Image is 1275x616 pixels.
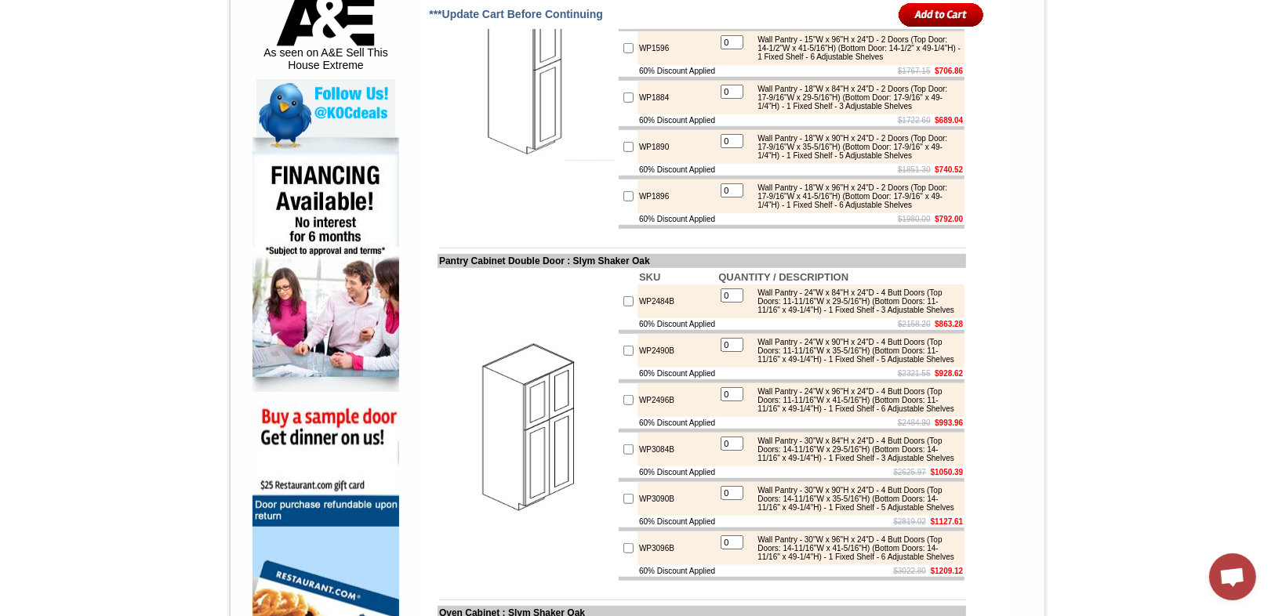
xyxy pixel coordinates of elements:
s: $1980.00 [898,215,931,223]
img: spacer.gif [267,44,269,45]
s: $2625.97 [893,468,926,476]
a: Price Sheet View in PDF Format [18,2,127,16]
td: 60% Discount Applied [637,565,717,577]
img: spacer.gif [133,44,135,45]
div: Wall Pantry - 30"W x 90"H x 24"D - 4 Butt Doors (Top Doors: 14-11/16"W x 35-5/16"H) (Bottom Doors... [750,486,961,512]
div: Wall Pantry - 15"W x 96"H x 24"D - 2 Doors (Top Door: 14-1/2"W x 41-5/16"H) (Bottom Door: 14-1/2"... [750,35,961,61]
b: Price Sheet View in PDF Format [18,6,127,15]
b: $1050.39 [931,468,964,476]
b: $863.28 [935,320,963,328]
td: [PERSON_NAME] White Shaker [135,71,183,89]
td: WP1896 [637,179,717,213]
td: 60% Discount Applied [637,466,717,478]
td: 60% Discount Applied [637,114,717,126]
s: $2819.02 [893,517,926,526]
img: spacer.gif [182,44,184,45]
img: spacer.gif [82,44,85,45]
td: [PERSON_NAME] Yellow Walnut [85,71,133,89]
img: spacer.gif [224,44,227,45]
s: $2158.20 [898,320,931,328]
td: WP2496B [637,383,717,417]
td: WP1884 [637,81,717,114]
s: $1851.30 [898,165,931,174]
div: Wall Pantry - 18"W x 84"H x 24"D - 2 Doors (Top Door: 17-9/16"W x 29-5/16"H) (Bottom Door: 17-9/1... [750,85,961,111]
b: $928.62 [935,369,963,378]
b: $792.00 [935,215,963,223]
td: WP2490B [637,334,717,368]
td: WP1596 [637,31,717,65]
td: Beachwood Oak Shaker [227,71,267,89]
s: $1767.15 [898,67,931,75]
div: Wall Pantry - 18"W x 90"H x 24"D - 2 Doors (Top Door: 17-9/16"W x 35-5/16"H) (Bottom Door: 17-9/1... [750,134,961,160]
td: 60% Discount Applied [637,65,717,77]
s: $3022.80 [893,567,926,575]
div: Wall Pantry - 24"W x 96"H x 24"D - 4 Butt Doors (Top Doors: 11-11/16"W x 41-5/16"H) (Bottom Doors... [750,387,961,413]
s: $1722.60 [898,116,931,125]
td: WP3084B [637,433,717,466]
td: 60% Discount Applied [637,318,717,330]
td: 60% Discount Applied [637,417,717,429]
b: $993.96 [935,419,963,427]
td: Alabaster Shaker [42,71,82,87]
span: ***Update Cart Before Continuing [429,8,603,20]
img: Pantry Cabinet Double Door [439,337,616,513]
b: $1127.61 [931,517,964,526]
div: Wall Pantry - 30"W x 84"H x 24"D - 4 Butt Doors (Top Doors: 14-11/16"W x 29-5/16"H) (Bottom Doors... [750,437,961,462]
img: pdf.png [2,4,15,16]
b: $706.86 [935,67,963,75]
div: Wall Pantry - 24"W x 90"H x 24"D - 4 Butt Doors (Top Doors: 11-11/16"W x 35-5/16"H) (Bottom Doors... [750,338,961,364]
td: Bellmonte Maple [269,71,309,87]
b: SKU [639,271,660,283]
div: Wall Pantry - 18"W x 96"H x 24"D - 2 Doors (Top Door: 17-9/16"W x 41-5/16"H) (Bottom Door: 17-9/1... [750,183,961,209]
div: Wall Pantry - 30"W x 96"H x 24"D - 4 Butt Doors (Top Doors: 14-11/16"W x 41-5/16"H) (Bottom Doors... [750,535,961,561]
td: WP2484B [637,284,717,318]
s: $2321.55 [898,369,931,378]
b: $689.04 [935,116,963,125]
td: 60% Discount Applied [637,368,717,379]
td: 60% Discount Applied [637,164,717,176]
img: spacer.gif [40,44,42,45]
div: Wall Pantry - 24"W x 84"H x 24"D - 4 Butt Doors (Top Doors: 11-11/16"W x 29-5/16"H) (Bottom Doors... [750,288,961,314]
td: Baycreek Gray [184,71,224,87]
td: WP3096B [637,531,717,565]
b: $1209.12 [931,567,964,575]
b: QUANTITY / DESCRIPTION [718,271,848,283]
td: WP1890 [637,130,717,164]
td: WP3090B [637,482,717,516]
s: $2484.90 [898,419,931,427]
div: Open chat [1209,553,1256,600]
td: Pantry Cabinet Double Door : Slym Shaker Oak [438,254,966,268]
td: 60% Discount Applied [637,516,717,527]
td: 60% Discount Applied [637,213,717,225]
input: Add to Cart [899,2,984,27]
b: $740.52 [935,165,963,174]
